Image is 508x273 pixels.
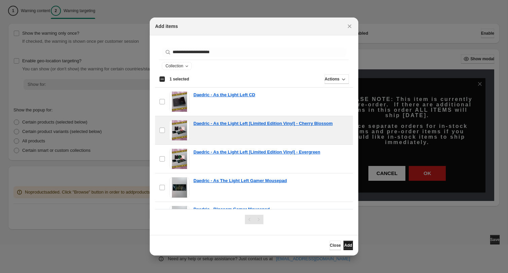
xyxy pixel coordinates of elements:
[193,92,255,98] a: Daedric - As the Light Left CD
[193,120,333,127] a: Daedric - As the Light Left [Limited Edition Vinyl] - Cherry Blossom
[166,63,183,69] span: Collection
[193,206,270,213] a: Daedric - Blossom Gamer Mousepad
[344,243,352,248] span: Add
[245,215,263,224] nav: Pagination
[343,241,353,250] button: Add
[325,74,349,84] button: Actions
[345,22,354,31] button: Close
[330,243,341,248] span: Close
[155,23,178,30] h2: Add items
[170,76,189,82] span: 1 selected
[325,76,339,82] span: Actions
[162,62,191,70] button: Collection
[193,149,320,156] a: Daedric - As the Light Left [Limited Edition Vinyl] - Evergreen
[330,241,341,250] button: Close
[193,177,287,184] a: Daedric - As The Light Left Gamer Mousepad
